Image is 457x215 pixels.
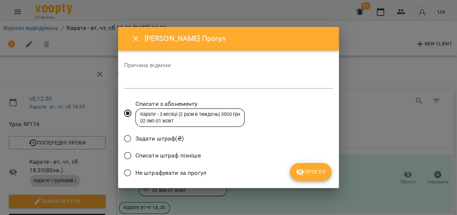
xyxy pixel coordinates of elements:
[135,100,245,108] span: Списати з абонементу
[296,167,326,176] span: Прогул
[127,30,145,48] button: Close
[140,111,240,125] div: Карате - 3 місяці (2 рази в тиждень) 3500 грн 02 лип - 01 жовт
[290,163,332,181] button: Прогул
[145,33,330,44] h6: [PERSON_NAME] Прогул
[124,62,333,68] label: Причина відміни
[135,134,184,143] span: Задати штраф(₴)
[135,169,206,177] span: Не штрафувати за прогул
[135,151,201,160] span: Списати штраф пізніше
